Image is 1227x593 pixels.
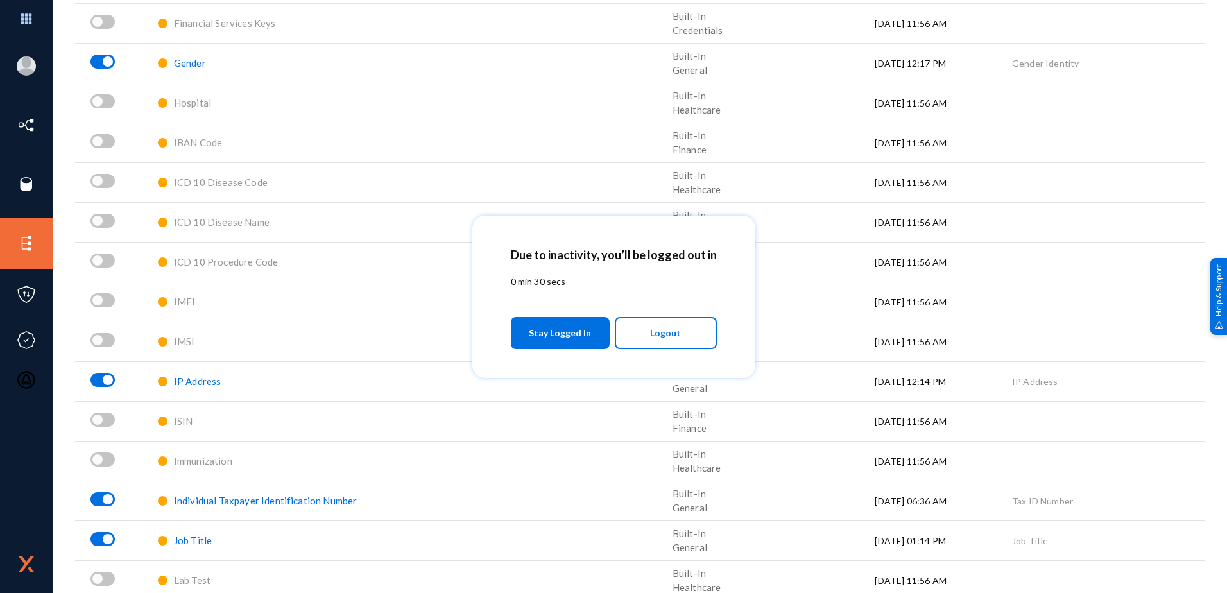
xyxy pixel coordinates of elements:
h2: Due to inactivity, you’ll be logged out in [511,248,717,262]
span: Logout [650,322,681,344]
p: 0 min 30 secs [511,275,717,288]
button: Logout [615,317,717,349]
button: Stay Logged In [511,317,610,349]
span: Stay Logged In [529,322,591,345]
